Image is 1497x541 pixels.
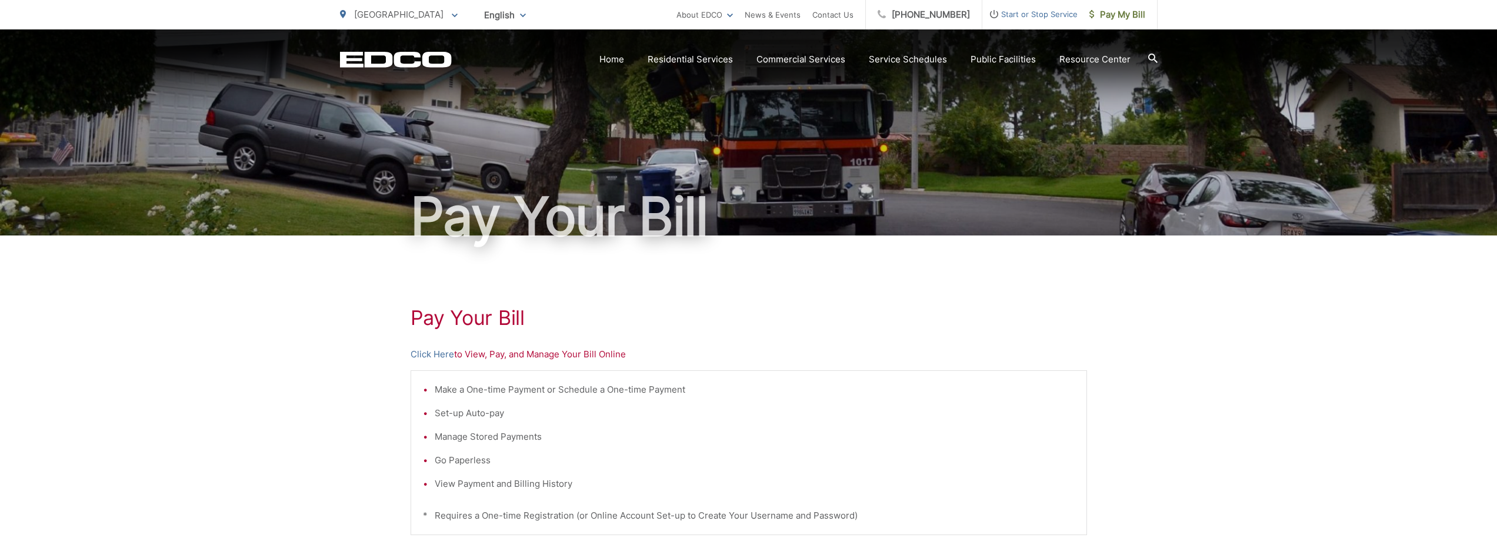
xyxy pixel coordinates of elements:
a: Home [599,52,624,67]
a: Residential Services [648,52,733,67]
li: Manage Stored Payments [435,430,1075,444]
a: News & Events [745,8,801,22]
p: to View, Pay, and Manage Your Bill Online [411,347,1087,361]
a: About EDCO [676,8,733,22]
a: Contact Us [812,8,853,22]
p: * Requires a One-time Registration (or Online Account Set-up to Create Your Username and Password) [423,509,1075,523]
a: Resource Center [1059,52,1131,67]
li: View Payment and Billing History [435,477,1075,491]
h1: Pay Your Bill [411,306,1087,330]
a: Service Schedules [869,52,947,67]
li: Go Paperless [435,453,1075,467]
a: Public Facilities [971,52,1036,67]
a: Commercial Services [756,52,845,67]
a: Click Here [411,347,454,361]
a: EDCD logo. Return to the homepage. [340,51,452,68]
h1: Pay Your Bill [340,187,1158,246]
li: Make a One-time Payment or Schedule a One-time Payment [435,383,1075,397]
span: Pay My Bill [1089,8,1145,22]
span: English [475,5,535,25]
li: Set-up Auto-pay [435,406,1075,420]
span: [GEOGRAPHIC_DATA] [354,9,444,20]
